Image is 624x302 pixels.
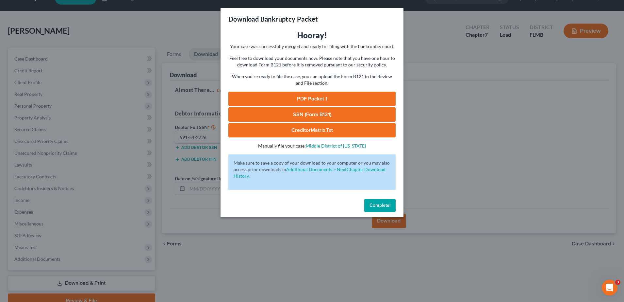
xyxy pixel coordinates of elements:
h3: Hooray! [228,30,396,41]
p: Your case was successfully merged and ready for filing with the bankruptcy court. [228,43,396,50]
a: PDF Packet 1 [228,92,396,106]
p: Make sure to save a copy of your download to your computer or you may also access prior downloads in [234,160,390,179]
a: Additional Documents > NextChapter Download History. [234,167,386,179]
a: CreditorMatrix.txt [228,123,396,137]
p: Feel free to download your documents now. Please note that you have one hour to download Form B12... [228,55,396,68]
span: Complete! [369,203,390,208]
span: 3 [615,280,620,285]
a: Middle District of [US_STATE] [306,143,366,149]
p: When you're ready to file the case, you can upload the Form B121 in the Review and File section. [228,73,396,86]
a: SSN (Form B121) [228,107,396,122]
iframe: Intercom live chat [602,280,617,295]
button: Complete! [364,199,396,212]
h3: Download Bankruptcy Packet [228,14,318,24]
p: Manually file your case: [228,143,396,149]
